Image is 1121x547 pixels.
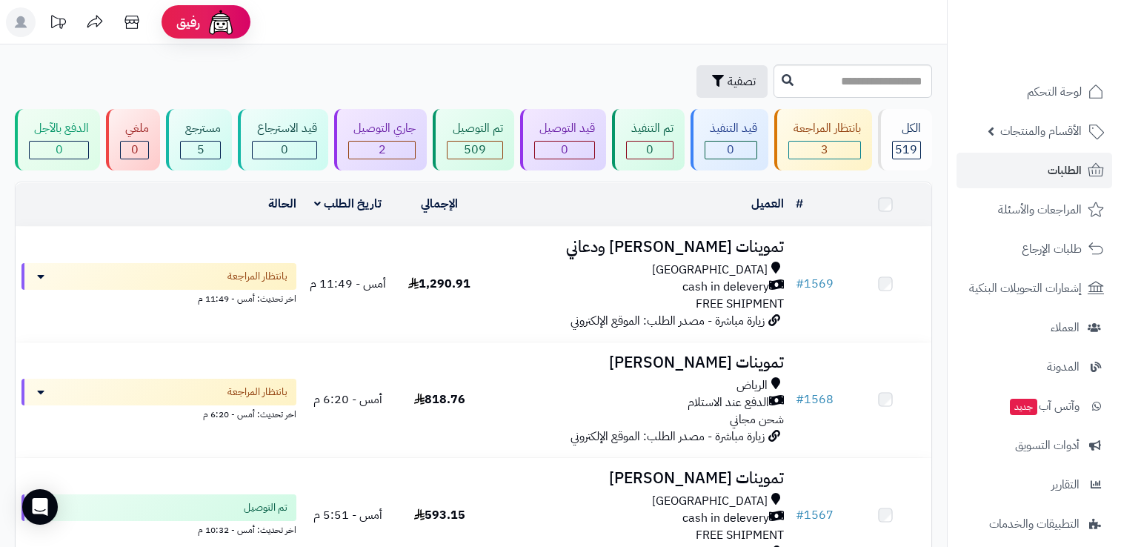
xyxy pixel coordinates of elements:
[21,405,296,421] div: اخر تحديث: أمس - 6:20 م
[22,489,58,525] div: Open Intercom Messenger
[163,109,235,170] a: مسترجع 5
[821,141,828,159] span: 3
[1022,239,1082,259] span: طلبات الإرجاع
[414,506,465,524] span: 593.15
[1051,474,1080,495] span: التقارير
[491,239,785,256] h3: تموينات [PERSON_NAME] ودعاني
[696,295,784,313] span: FREE SHIPMENT
[730,411,784,428] span: شحن مجاني
[728,73,756,90] span: تصفية
[727,141,734,159] span: 0
[29,120,89,137] div: الدفع بالآجل
[314,195,382,213] a: تاريخ الطلب
[705,120,757,137] div: قيد التنفيذ
[120,120,149,137] div: ملغي
[421,195,458,213] a: الإجمالي
[771,109,875,170] a: بانتظار المراجعة 3
[989,514,1080,534] span: التطبيقات والخدمات
[176,13,200,31] span: رفيق
[957,271,1112,306] a: إشعارات التحويلات البنكية
[1051,317,1080,338] span: العملاء
[310,275,386,293] span: أمس - 11:49 م
[1047,357,1080,377] span: المدونة
[957,74,1112,110] a: لوحة التحكم
[517,109,609,170] a: قيد التوصيل 0
[534,120,595,137] div: قيد التوصيل
[268,195,296,213] a: الحالة
[796,506,804,524] span: #
[121,142,148,159] div: 0
[796,275,804,293] span: #
[103,109,163,170] a: ملغي 0
[56,141,63,159] span: 0
[235,109,331,170] a: قيد الاسترجاع 0
[652,262,768,279] span: [GEOGRAPHIC_DATA]
[253,142,316,159] div: 0
[1048,160,1082,181] span: الطلبات
[180,120,221,137] div: مسترجع
[313,391,382,408] span: أمس - 6:20 م
[491,354,785,371] h3: تموينات [PERSON_NAME]
[491,470,785,487] h3: تموينات [PERSON_NAME]
[30,142,88,159] div: 0
[535,142,594,159] div: 0
[206,7,236,37] img: ai-face.png
[796,391,834,408] a: #1568
[349,142,415,159] div: 2
[705,142,756,159] div: 0
[1008,396,1080,417] span: وآتس آب
[21,521,296,537] div: اخر تحديث: أمس - 10:32 م
[789,142,860,159] div: 3
[408,275,470,293] span: 1,290.91
[957,506,1112,542] a: التطبيقات والخدمات
[464,141,486,159] span: 509
[696,65,768,98] button: تصفية
[571,312,765,330] span: زيارة مباشرة - مصدر الطلب: الموقع الإلكتروني
[21,290,296,305] div: اخر تحديث: أمس - 11:49 م
[895,141,917,159] span: 519
[875,109,935,170] a: الكل519
[448,142,502,159] div: 509
[227,385,287,400] span: بانتظار المراجعة
[957,192,1112,228] a: المراجعات والأسئلة
[12,109,103,170] a: الدفع بالآجل 0
[348,120,416,137] div: جاري التوصيل
[39,7,76,41] a: تحديثات المنصة
[957,467,1112,503] a: التقارير
[331,109,430,170] a: جاري التوصيل 2
[957,388,1112,424] a: وآتس آبجديد
[652,493,768,510] span: [GEOGRAPHIC_DATA]
[957,310,1112,345] a: العملاء
[696,526,784,544] span: FREE SHIPMENT
[430,109,516,170] a: تم التوصيل 509
[957,231,1112,267] a: طلبات الإرجاع
[281,141,288,159] span: 0
[1000,121,1082,142] span: الأقسام والمنتجات
[646,141,653,159] span: 0
[131,141,139,159] span: 0
[788,120,861,137] div: بانتظار المراجعة
[1020,26,1107,57] img: logo-2.png
[197,141,204,159] span: 5
[688,394,769,411] span: الدفع عند الاستلام
[571,428,765,445] span: زيارة مباشرة - مصدر الطلب: الموقع الإلكتروني
[561,141,568,159] span: 0
[682,279,769,296] span: cash in delevery
[447,120,502,137] div: تم التوصيل
[969,278,1082,299] span: إشعارات التحويلات البنكية
[414,391,465,408] span: 818.76
[682,510,769,527] span: cash in delevery
[957,349,1112,385] a: المدونة
[379,141,386,159] span: 2
[688,109,771,170] a: قيد التنفيذ 0
[1010,399,1037,415] span: جديد
[957,153,1112,188] a: الطلبات
[627,142,673,159] div: 0
[998,199,1082,220] span: المراجعات والأسئلة
[796,391,804,408] span: #
[892,120,921,137] div: الكل
[1027,82,1082,102] span: لوحة التحكم
[227,269,287,284] span: بانتظار المراجعة
[796,275,834,293] a: #1569
[751,195,784,213] a: العميل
